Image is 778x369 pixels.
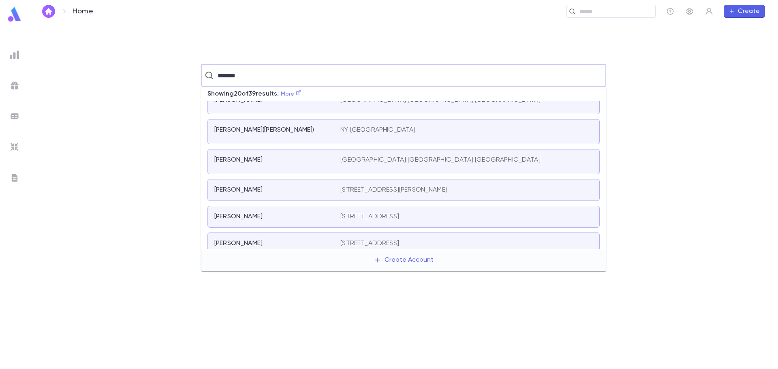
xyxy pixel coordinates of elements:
[340,156,540,164] p: [GEOGRAPHIC_DATA] [GEOGRAPHIC_DATA] [GEOGRAPHIC_DATA]
[10,50,19,60] img: reports_grey.c525e4749d1bce6a11f5fe2a8de1b229.svg
[340,126,415,134] p: NY [GEOGRAPHIC_DATA]
[201,87,308,101] p: Showing 20 of 39 results.
[10,111,19,121] img: batches_grey.339ca447c9d9533ef1741baa751efc33.svg
[44,8,53,15] img: home_white.a664292cf8c1dea59945f0da9f25487c.svg
[214,126,314,134] p: [PERSON_NAME]([PERSON_NAME])
[340,186,447,194] p: [STREET_ADDRESS][PERSON_NAME]
[340,213,399,221] p: [STREET_ADDRESS]
[10,142,19,152] img: imports_grey.530a8a0e642e233f2baf0ef88e8c9fcb.svg
[724,5,765,18] button: Create
[340,239,399,247] p: [STREET_ADDRESS]
[368,252,440,268] button: Create Account
[214,213,263,221] p: [PERSON_NAME]
[214,239,263,247] p: [PERSON_NAME]
[10,173,19,183] img: letters_grey.7941b92b52307dd3b8a917253454ce1c.svg
[73,7,93,16] p: Home
[281,91,302,97] a: More
[10,81,19,90] img: campaigns_grey.99e729a5f7ee94e3726e6486bddda8f1.svg
[6,6,23,22] img: logo
[214,186,263,194] p: [PERSON_NAME]
[214,156,263,164] p: [PERSON_NAME]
